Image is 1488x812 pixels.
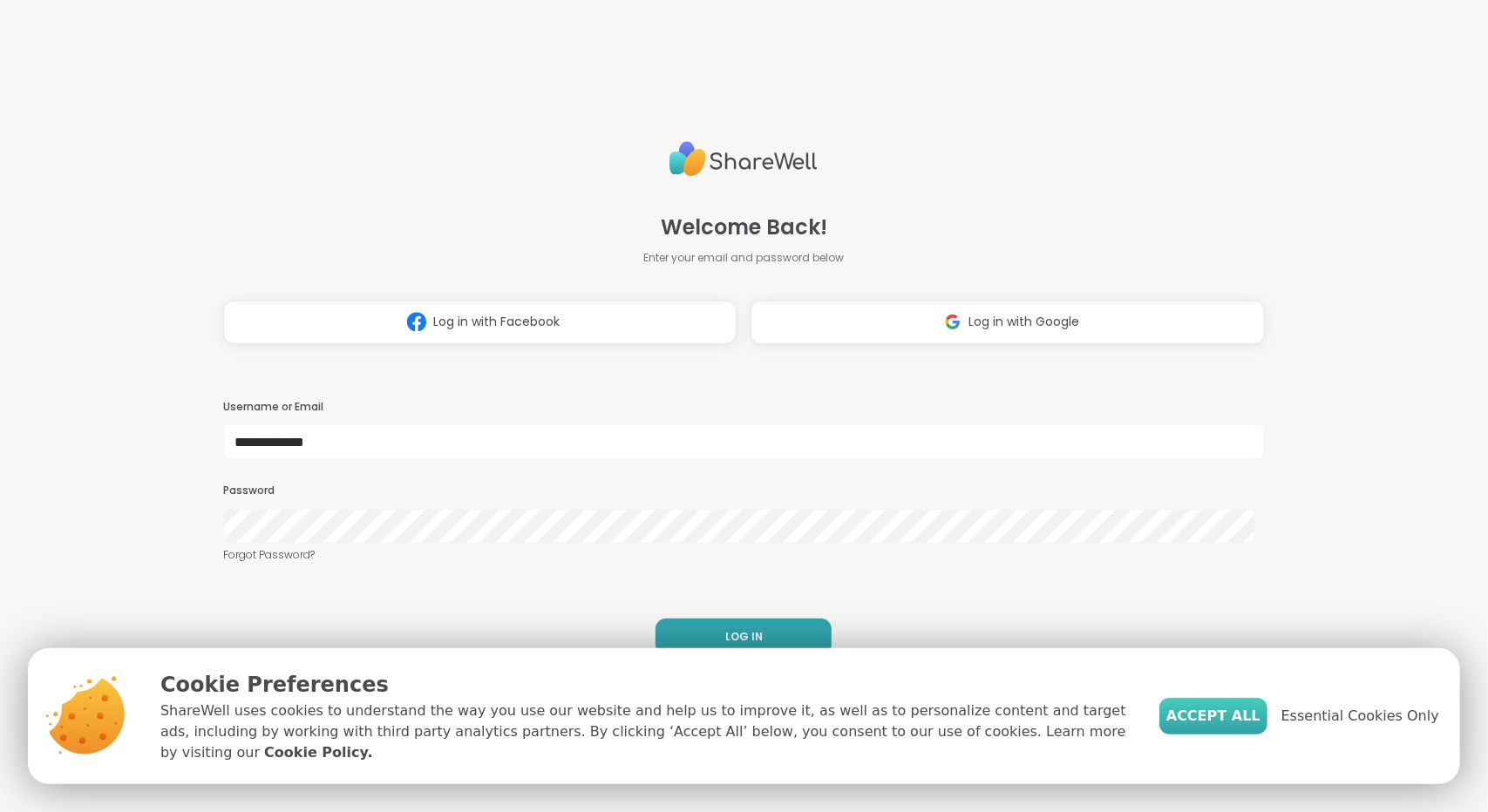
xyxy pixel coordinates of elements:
a: Forgot Password? [223,547,1265,563]
p: ShareWell uses cookies to understand the way you use our website and help us to improve it, as we... [160,700,1131,763]
button: Accept All [1159,698,1267,734]
span: Accept All [1166,706,1260,727]
a: Cookie Policy. [264,742,372,763]
button: LOG IN [656,619,832,655]
h3: Password [223,484,1265,498]
span: Log in with Google [969,313,1080,331]
img: ShareWell Logomark [400,306,433,338]
span: LOG IN [725,629,763,645]
p: Cookie Preferences [160,669,1131,700]
button: Log in with Facebook [223,301,737,344]
span: Welcome Back! [661,212,827,243]
img: ShareWell Logomark [936,306,969,338]
span: Enter your email and password below [643,250,844,266]
h3: Username or Email [223,400,1265,415]
img: ShareWell Logo [669,134,818,184]
button: Log in with Google [751,301,1264,344]
span: Log in with Facebook [433,313,560,331]
span: Essential Cookies Only [1281,706,1439,727]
